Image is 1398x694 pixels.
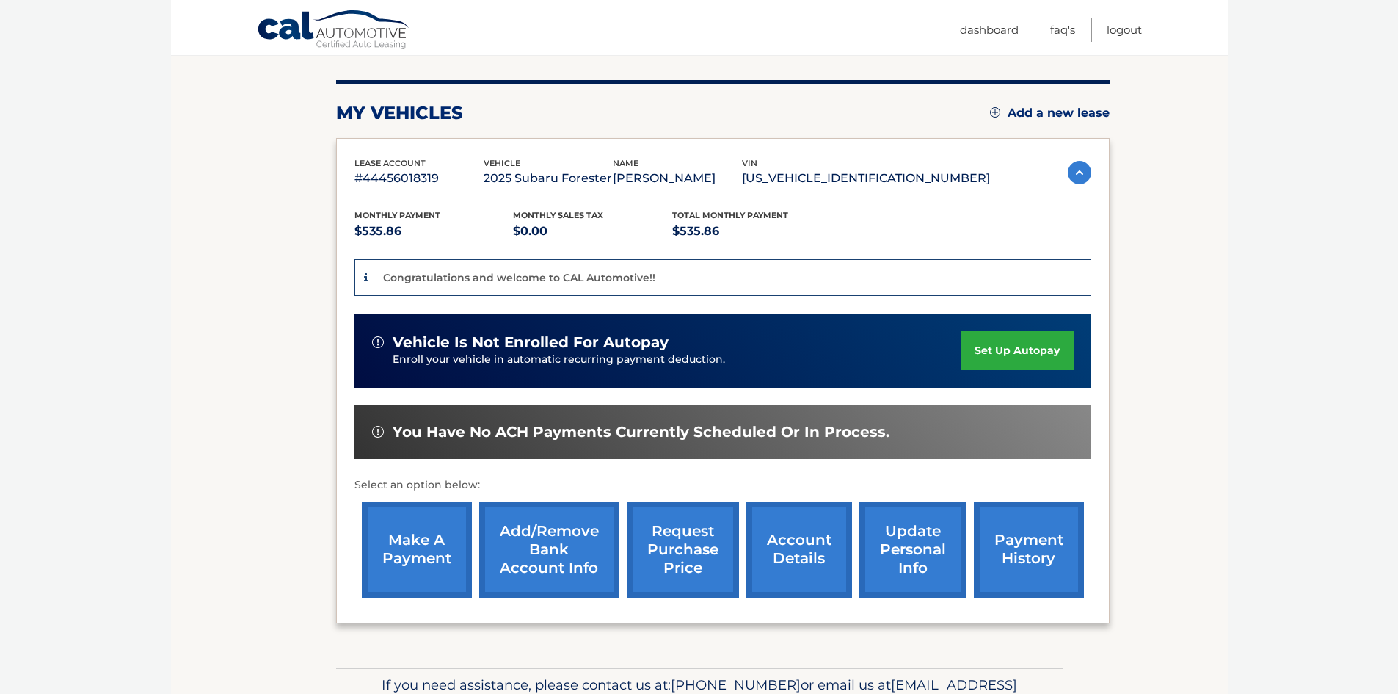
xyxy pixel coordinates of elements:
[354,477,1091,494] p: Select an option below:
[613,158,638,168] span: name
[990,106,1110,120] a: Add a new lease
[990,107,1000,118] img: add.svg
[672,210,788,220] span: Total Monthly Payment
[672,221,831,242] p: $535.86
[354,168,484,189] p: #44456018319
[257,10,411,52] a: Cal Automotive
[354,221,514,242] p: $535.86
[336,102,463,124] h2: my vehicles
[393,423,889,441] span: You have no ACH payments currently scheduled or in process.
[354,210,440,220] span: Monthly Payment
[372,426,384,438] img: alert-white.svg
[362,502,472,598] a: make a payment
[513,210,603,220] span: Monthly sales Tax
[354,158,426,168] span: lease account
[859,502,966,598] a: update personal info
[383,271,655,284] p: Congratulations and welcome to CAL Automotive!!
[484,168,613,189] p: 2025 Subaru Forester
[746,502,852,598] a: account details
[513,221,672,242] p: $0.00
[484,158,520,168] span: vehicle
[1050,18,1075,42] a: FAQ's
[974,502,1084,598] a: payment history
[671,676,801,693] span: [PHONE_NUMBER]
[393,352,962,368] p: Enroll your vehicle in automatic recurring payment deduction.
[960,18,1019,42] a: Dashboard
[1107,18,1142,42] a: Logout
[613,168,742,189] p: [PERSON_NAME]
[627,502,739,598] a: request purchase price
[479,502,619,598] a: Add/Remove bank account info
[1068,161,1091,184] img: accordion-active.svg
[742,158,757,168] span: vin
[372,336,384,348] img: alert-white.svg
[742,168,990,189] p: [US_VEHICLE_IDENTIFICATION_NUMBER]
[393,333,669,352] span: vehicle is not enrolled for autopay
[961,331,1073,370] a: set up autopay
